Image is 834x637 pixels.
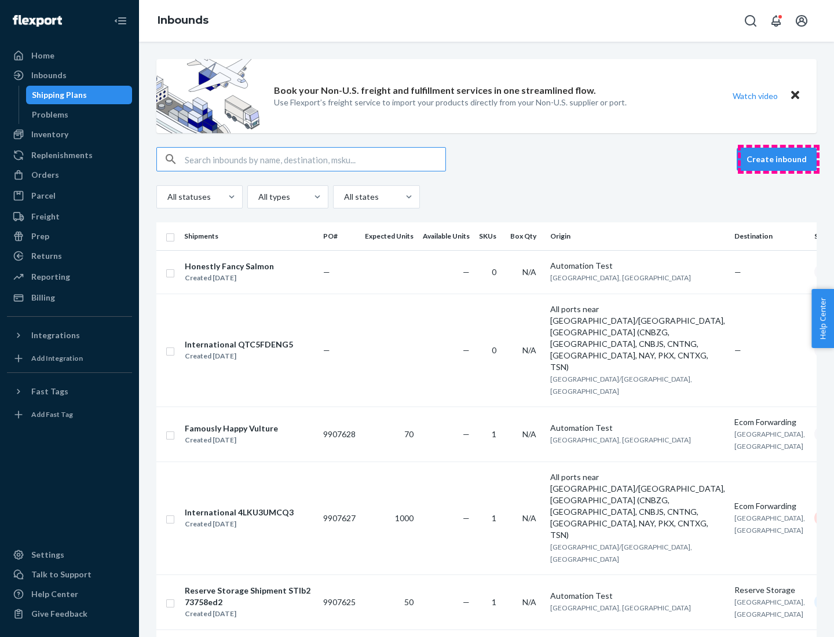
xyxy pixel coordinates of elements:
div: Add Fast Tag [31,409,73,419]
div: Home [31,50,54,61]
div: Created [DATE] [185,434,278,446]
td: 9907625 [319,574,360,629]
div: All ports near [GEOGRAPHIC_DATA]/[GEOGRAPHIC_DATA], [GEOGRAPHIC_DATA] (CNBZG, [GEOGRAPHIC_DATA], ... [550,303,725,373]
div: Honestly Fancy Salmon [185,261,274,272]
img: Flexport logo [13,15,62,27]
span: [GEOGRAPHIC_DATA]/[GEOGRAPHIC_DATA], [GEOGRAPHIC_DATA] [550,543,692,563]
button: Watch video [725,87,785,104]
div: Billing [31,292,55,303]
p: Book your Non-U.S. freight and fulfillment services in one streamlined flow. [274,84,596,97]
th: Available Units [418,222,474,250]
span: N/A [522,513,536,523]
span: 1 [492,429,496,439]
div: Ecom Forwarding [734,500,805,512]
div: Reserve Storage [734,584,805,596]
span: N/A [522,429,536,439]
div: Reporting [31,271,70,283]
button: Integrations [7,326,132,345]
div: Created [DATE] [185,272,274,284]
div: Famously Happy Vulture [185,423,278,434]
div: Automation Test [550,260,725,272]
span: N/A [522,345,536,355]
div: Add Integration [31,353,83,363]
a: Add Integration [7,349,132,368]
div: Settings [31,549,64,561]
button: Close Navigation [109,9,132,32]
a: Inventory [7,125,132,144]
a: Parcel [7,186,132,205]
button: Open account menu [790,9,813,32]
input: All types [257,191,258,203]
button: Help Center [811,289,834,348]
span: — [323,267,330,277]
span: [GEOGRAPHIC_DATA], [GEOGRAPHIC_DATA] [734,514,805,535]
th: PO# [319,222,360,250]
a: Inbounds [7,66,132,85]
span: 70 [404,429,414,439]
th: SKUs [474,222,506,250]
span: [GEOGRAPHIC_DATA]/[GEOGRAPHIC_DATA], [GEOGRAPHIC_DATA] [550,375,692,396]
div: Integrations [31,330,80,341]
span: — [463,345,470,355]
span: — [734,345,741,355]
span: — [463,513,470,523]
span: — [463,429,470,439]
a: Home [7,46,132,65]
span: 1000 [395,513,414,523]
div: Talk to Support [31,569,92,580]
th: Box Qty [506,222,546,250]
a: Help Center [7,585,132,603]
a: Orders [7,166,132,184]
div: Automation Test [550,590,725,602]
th: Shipments [180,222,319,250]
th: Destination [730,222,810,250]
div: Prep [31,230,49,242]
span: [GEOGRAPHIC_DATA], [GEOGRAPHIC_DATA] [734,598,805,618]
span: 50 [404,597,414,607]
div: Ecom Forwarding [734,416,805,428]
div: Created [DATE] [185,608,313,620]
div: Automation Test [550,422,725,434]
span: N/A [522,597,536,607]
span: 1 [492,513,496,523]
div: Problems [32,109,68,120]
span: [GEOGRAPHIC_DATA], [GEOGRAPHIC_DATA] [550,435,691,444]
input: All states [343,191,344,203]
button: Open Search Box [739,9,762,32]
a: Inbounds [158,14,209,27]
div: Parcel [31,190,56,202]
td: 9907628 [319,407,360,462]
div: Reserve Storage Shipment STIb273758ed2 [185,585,313,608]
span: N/A [522,267,536,277]
td: 9907627 [319,462,360,574]
a: Replenishments [7,146,132,164]
button: Open notifications [765,9,788,32]
a: Freight [7,207,132,226]
button: Close [788,87,803,104]
span: 1 [492,597,496,607]
div: Orders [31,169,59,181]
div: International 4LKU3UMCQ3 [185,507,294,518]
span: [GEOGRAPHIC_DATA], [GEOGRAPHIC_DATA] [550,273,691,282]
a: Shipping Plans [26,86,133,104]
input: All statuses [166,191,167,203]
div: Returns [31,250,62,262]
div: All ports near [GEOGRAPHIC_DATA]/[GEOGRAPHIC_DATA], [GEOGRAPHIC_DATA] (CNBZG, [GEOGRAPHIC_DATA], ... [550,471,725,541]
a: Settings [7,546,132,564]
div: Shipping Plans [32,89,87,101]
span: — [323,345,330,355]
span: — [734,267,741,277]
a: Problems [26,105,133,124]
div: Freight [31,211,60,222]
th: Expected Units [360,222,418,250]
div: Inbounds [31,69,67,81]
th: Origin [546,222,730,250]
div: Created [DATE] [185,518,294,530]
a: Returns [7,247,132,265]
div: International QTC5FDENG5 [185,339,293,350]
button: Create inbound [737,148,817,171]
div: Inventory [31,129,68,140]
div: Give Feedback [31,608,87,620]
div: Created [DATE] [185,350,293,362]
